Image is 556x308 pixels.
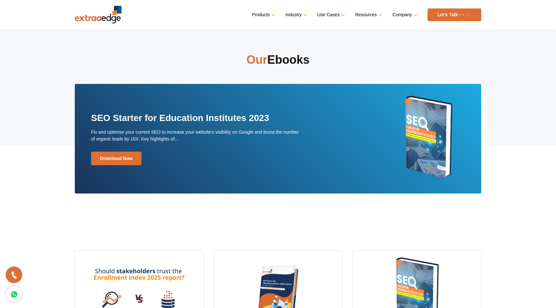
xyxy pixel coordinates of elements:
[75,52,481,68] h2: Ebooks
[91,129,301,142] p: Fix and optimise your current SEO to increase your website's visibility on Google and boost the n...
[91,152,141,165] a: Download Now
[285,10,306,20] a: Industry
[91,113,269,123] a: SEO Starter for Education Institutes 2023
[252,10,274,20] a: Products
[317,10,344,20] a: Use Cases
[355,10,381,20] a: Resources
[392,10,416,20] a: Company
[428,8,481,21] a: Let’s Talk
[246,53,267,66] strong: Our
